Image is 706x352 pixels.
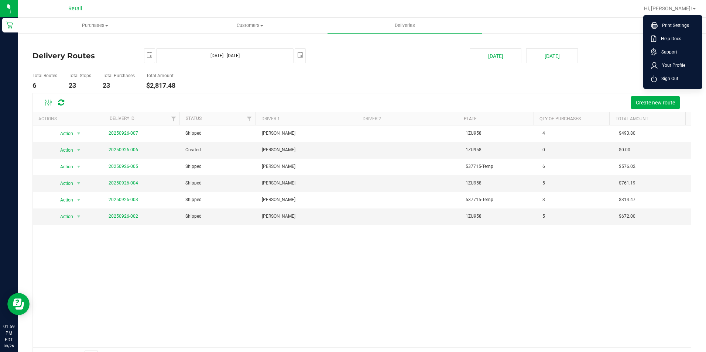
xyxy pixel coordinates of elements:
th: Driver 2 [357,112,458,125]
a: 20250926-006 [109,147,138,152]
span: Action [54,211,74,222]
span: Customers [173,22,327,29]
span: [PERSON_NAME] [262,163,295,170]
a: 20250926-004 [109,180,138,186]
h4: 23 [103,82,135,89]
span: 5 [542,180,545,187]
span: Shipped [185,213,202,220]
span: Hi, [PERSON_NAME]! [644,6,692,11]
span: $314.47 [619,196,635,203]
a: Status [186,116,202,121]
a: 20250926-002 [109,214,138,219]
span: Purchases [18,22,172,29]
span: 1ZU958 [466,213,481,220]
a: 20250926-005 [109,164,138,169]
span: 1ZU958 [466,146,481,153]
a: Filter [167,112,179,125]
a: Help Docs [651,35,698,42]
a: 20250926-007 [109,131,138,136]
span: Shipped [185,180,202,187]
span: Action [54,162,74,172]
span: Sign Out [657,75,678,82]
a: Deliveries [328,18,482,33]
span: Shipped [185,196,202,203]
span: Help Docs [657,35,681,42]
a: Filter [243,112,256,125]
span: Support [657,48,677,56]
span: $672.00 [619,213,635,220]
a: Qty of Purchases [539,116,581,121]
button: [DATE] [526,48,578,63]
span: [PERSON_NAME] [262,196,295,203]
span: 1ZU958 [466,180,481,187]
span: Action [54,178,74,189]
span: select [74,178,83,189]
h5: Total Amount [146,73,175,78]
span: 6 [542,163,545,170]
a: Customers [172,18,327,33]
span: select [74,195,83,205]
span: select [74,128,83,139]
p: 09/26 [3,343,14,349]
span: [PERSON_NAME] [262,180,295,187]
h4: $2,817.48 [146,82,175,89]
span: 537715-Temp [466,163,493,170]
span: Shipped [185,130,202,137]
span: Create new route [636,100,675,106]
span: select [144,49,155,62]
span: Action [54,195,74,205]
h4: Delivery Routes [32,48,133,63]
h5: Total Routes [32,73,57,78]
span: select [295,49,305,62]
h4: 6 [32,82,57,89]
span: Created [185,146,201,153]
span: select [74,162,83,172]
th: Driver 1 [256,112,357,125]
span: Action [54,128,74,139]
h5: Total Stops [69,73,91,78]
span: 4 [542,130,545,137]
inline-svg: Retail [6,21,13,29]
div: Actions [38,116,101,121]
span: Your Profile [658,62,685,69]
span: 537715-Temp [466,196,493,203]
a: Support [651,48,698,56]
span: $0.00 [619,146,630,153]
a: 20250926-003 [109,197,138,202]
button: [DATE] [470,48,521,63]
a: Plate [464,116,477,121]
span: Retail [68,6,82,12]
span: 5 [542,213,545,220]
span: select [74,211,83,222]
li: Sign Out [645,72,700,85]
span: Action [54,145,74,155]
span: [PERSON_NAME] [262,213,295,220]
span: Shipped [185,163,202,170]
span: $576.02 [619,163,635,170]
a: Delivery ID [110,116,134,121]
button: Create new route [631,96,680,109]
h5: Total Purchases [103,73,135,78]
iframe: Resource center [7,293,30,315]
span: $761.19 [619,180,635,187]
span: Print Settings [658,22,689,29]
h4: 23 [69,82,91,89]
span: select [74,145,83,155]
a: Purchases [18,18,172,33]
span: [PERSON_NAME] [262,130,295,137]
span: [PERSON_NAME] [262,146,295,153]
span: 0 [542,146,545,153]
span: 3 [542,196,545,203]
span: Deliveries [385,22,425,29]
span: 1ZU958 [466,130,481,137]
th: Total Amount [609,112,685,125]
p: 01:59 PM EDT [3,323,14,343]
span: $493.80 [619,130,635,137]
